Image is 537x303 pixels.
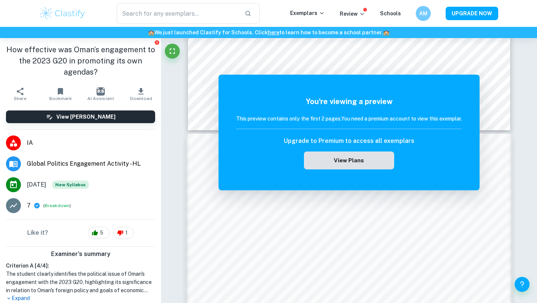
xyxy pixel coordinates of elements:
[6,270,155,294] h1: The student clearly identifies the political issue of Oman's engagement with the 2023 G20, highli...
[6,294,155,302] p: Expand
[165,44,180,59] button: Fullscreen
[236,96,462,107] h5: You're viewing a preview
[515,277,530,292] button: Help and Feedback
[6,110,155,123] button: View [PERSON_NAME]
[1,28,536,37] h6: We just launched Clastify for Schools. Click to learn how to become a school partner.
[27,159,155,168] span: Global Politics Engagement Activity - HL
[304,151,394,169] button: View Plans
[419,9,428,18] h6: AM
[3,250,158,259] h6: Examiner's summary
[446,7,498,20] button: UPGRADE NOW
[380,10,401,16] a: Schools
[27,138,155,147] span: IA
[340,10,365,18] p: Review
[49,96,72,101] span: Bookmark
[97,87,105,96] img: AI Assistant
[45,202,69,209] button: Breakdown
[148,29,154,35] span: 🏫
[268,29,279,35] a: here
[87,96,114,101] span: AI Assistant
[81,84,121,104] button: AI Assistant
[40,84,81,104] button: Bookmark
[52,181,89,189] div: Starting from the May 2026 session, the Global Politics Engagement Activity requirements have cha...
[284,137,414,146] h6: Upgrade to Premium to access all exemplars
[27,201,31,210] p: 7
[52,181,89,189] span: New Syllabus
[96,229,107,237] span: 5
[27,180,46,189] span: [DATE]
[6,262,155,270] h6: Criterion A [ 4 / 4 ]:
[117,3,239,24] input: Search for any exemplars...
[383,29,389,35] span: 🏫
[27,228,48,237] h6: Like it?
[14,96,26,101] span: Share
[6,44,155,78] h1: How effective was Oman’s engagement to the 2023 G20 in promoting its own agendas?
[56,113,116,121] h6: View [PERSON_NAME]
[121,84,161,104] button: Download
[416,6,431,21] button: AM
[290,9,325,17] p: Exemplars
[43,202,71,209] span: ( )
[154,40,160,45] button: Report issue
[39,6,86,21] img: Clastify logo
[121,229,132,237] span: 1
[236,115,462,123] h6: This preview contains only the first 2 pages. You need a premium account to view this exemplar.
[130,96,152,101] span: Download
